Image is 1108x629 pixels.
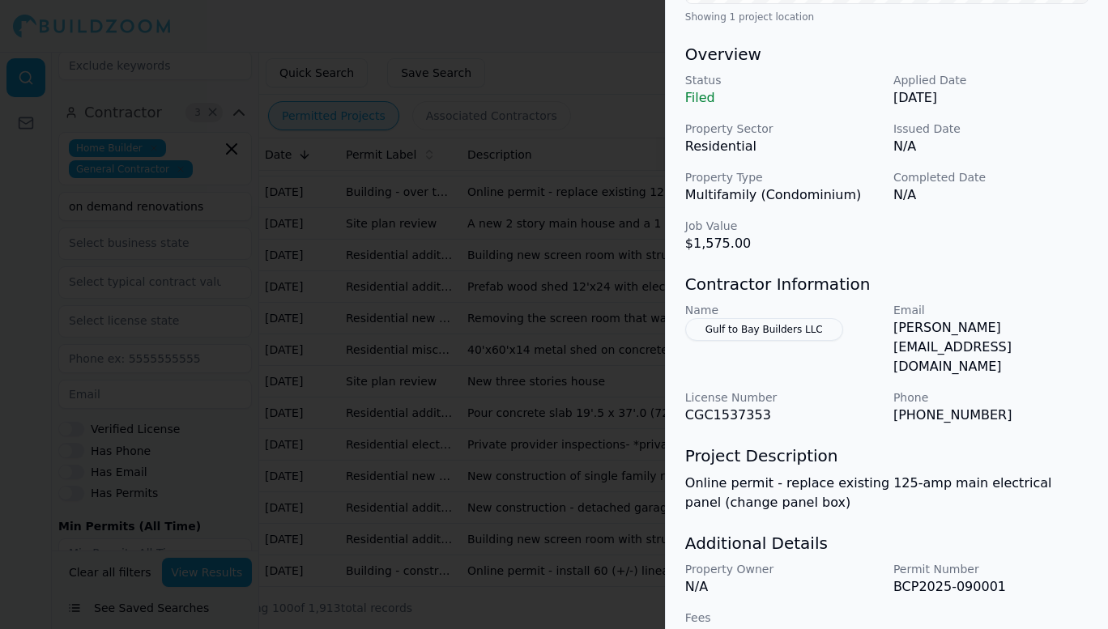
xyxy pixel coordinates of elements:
p: Issued Date [893,121,1089,137]
p: CGC1537353 [685,406,880,425]
p: N/A [893,185,1089,205]
p: N/A [685,577,880,597]
p: Permit Number [893,561,1089,577]
p: Multifamily (Condominium) [685,185,880,205]
p: [DATE] [893,88,1089,108]
p: Email [893,302,1089,318]
p: Online permit - replace existing 125-amp main electrical panel (change panel box) [685,474,1089,512]
p: BCP2025-090001 [893,577,1089,597]
p: Applied Date [893,72,1089,88]
p: Fees [685,610,880,626]
p: Property Sector [685,121,880,137]
p: Property Type [685,169,880,185]
h3: Additional Details [685,532,1089,555]
p: $1,575.00 [685,234,880,253]
h3: Contractor Information [685,273,1089,295]
p: Phone [893,389,1089,406]
p: Property Owner [685,561,880,577]
p: [PERSON_NAME][EMAIL_ADDRESS][DOMAIN_NAME] [893,318,1089,376]
p: [PHONE_NUMBER] [893,406,1089,425]
p: Completed Date [893,169,1089,185]
p: Residential [685,137,880,156]
h3: Overview [685,43,1089,66]
p: License Number [685,389,880,406]
p: Job Value [685,218,880,234]
p: Filed [685,88,880,108]
p: Status [685,72,880,88]
div: Showing 1 project location [685,11,1089,23]
button: Gulf to Bay Builders LLC [685,318,843,341]
p: Name [685,302,880,318]
h3: Project Description [685,444,1089,467]
p: N/A [893,137,1089,156]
